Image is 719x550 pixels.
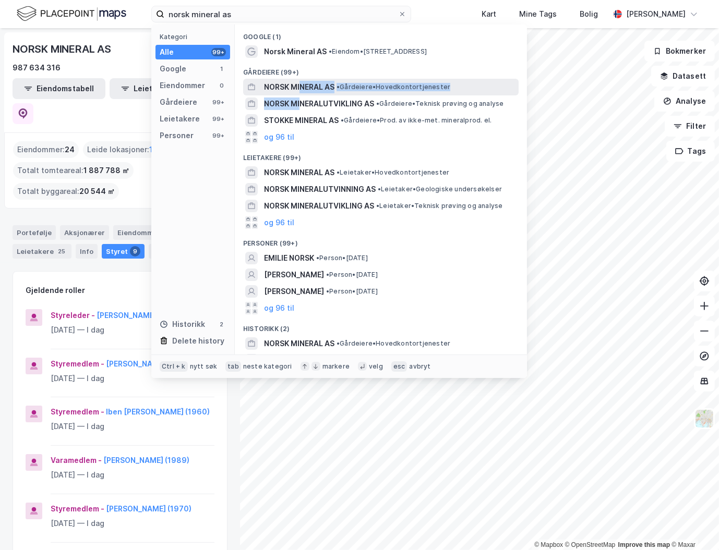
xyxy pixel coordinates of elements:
div: Eiendommer [113,225,179,240]
div: Leide lokasjoner : [83,141,157,158]
button: og 96 til [264,216,294,229]
span: [PERSON_NAME] [264,285,324,298]
div: Gjeldende roller [26,284,85,297]
input: Søk på adresse, matrikkel, gårdeiere, leietakere eller personer [164,6,398,22]
div: [DATE] — I dag [51,517,214,530]
div: Delete history [172,335,224,347]
div: avbryt [409,362,430,371]
span: Gårdeiere • Prod. av ikke-met. mineralprod. el. [341,116,492,125]
div: Google (1) [235,25,527,43]
span: • [326,287,329,295]
div: Eiendommer : [13,141,79,158]
span: NORSK MINERALUTVIKLING AS [264,200,374,212]
span: • [378,185,381,193]
span: • [326,271,329,278]
div: 1 [218,65,226,73]
span: Leietaker • Geologiske undersøkelser [378,185,502,193]
span: • [376,202,379,210]
img: logo.f888ab2527a4732fd821a326f86c7f29.svg [17,5,126,23]
div: NORSK MINERAL AS [13,41,113,57]
img: Z [694,409,714,429]
div: 99+ [211,115,226,123]
span: EMILIE NORSK [264,252,314,264]
div: Info [76,244,98,259]
button: Leietakertabell [110,78,202,99]
div: Personer [160,129,194,142]
span: Person • [DATE] [316,254,368,262]
div: 99+ [211,98,226,106]
div: [PERSON_NAME] [626,8,686,20]
div: Personer (99+) [235,231,527,250]
span: • [341,116,344,124]
div: Kart [482,8,496,20]
div: Leietakere [13,244,71,259]
span: NORSK MINERALUTVINNING AS [264,183,376,195]
div: 9 [130,246,140,256]
div: Portefølje [13,225,56,240]
a: OpenStreetMap [565,541,616,548]
div: Transaksjoner [149,244,221,259]
button: Filter [665,116,715,137]
span: • [337,168,340,176]
div: Bolig [580,8,598,20]
button: og 96 til [264,131,294,143]
button: Eiendomstabell [13,78,105,99]
div: esc [391,361,408,372]
a: Mapbox [534,541,563,548]
div: Totalt tomteareal : [13,162,134,179]
div: Totalt byggareal : [13,183,119,200]
span: 20 544 ㎡ [79,185,115,198]
div: 2 [218,320,226,328]
div: 987 634 316 [13,62,61,74]
div: Kategori [160,33,230,41]
span: Gårdeiere • Hovedkontortjenester [337,339,450,348]
div: Eiendommer [160,79,205,92]
div: [DATE] — I dag [51,420,214,433]
span: Leietaker • Hovedkontortjenester [337,168,449,177]
span: 1 887 788 ㎡ [83,164,129,177]
div: Gårdeiere (99+) [235,60,527,79]
span: • [337,83,340,91]
span: NORSK MINERAL AS [264,166,334,179]
div: Leietakere [160,113,200,125]
a: Improve this map [618,541,670,548]
div: tab [225,361,241,372]
div: nytt søk [190,362,218,371]
button: Analyse [654,91,715,112]
span: Eiendom • [STREET_ADDRESS] [329,47,427,56]
div: Historikk (2) [235,316,527,335]
div: [DATE] — I dag [51,372,214,385]
div: markere [322,362,350,371]
div: [DATE] — I dag [51,324,214,336]
div: Google [160,63,186,75]
span: STOKKE MINERAL AS [264,114,339,127]
div: [DATE] — I dag [51,469,214,481]
span: • [376,100,379,107]
span: NORSK MINERAL AS [264,337,334,350]
span: NORSK MINERAL AS [264,81,334,93]
div: velg [369,362,383,371]
span: Gårdeiere • Teknisk prøving og analyse [376,100,504,108]
div: Aksjonærer [60,225,109,240]
button: Datasett [651,66,715,87]
div: 0 [218,81,226,90]
span: • [316,254,319,262]
span: Person • [DATE] [326,287,378,296]
div: Gårdeiere [160,96,197,108]
span: Person • [DATE] [326,271,378,279]
div: 99+ [211,48,226,56]
span: • [329,47,332,55]
span: 1 [149,143,153,156]
div: 99+ [211,131,226,140]
button: og 96 til [264,302,294,314]
button: Bokmerker [644,41,715,62]
div: Historikk [160,318,205,331]
iframe: Chat Widget [667,500,719,550]
div: Leietakere (99+) [235,145,527,164]
div: 25 [56,246,67,256]
div: neste kategori [243,362,292,371]
span: Norsk Mineral AS [264,45,327,58]
span: [PERSON_NAME] [264,268,324,281]
button: Tags [666,141,715,162]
